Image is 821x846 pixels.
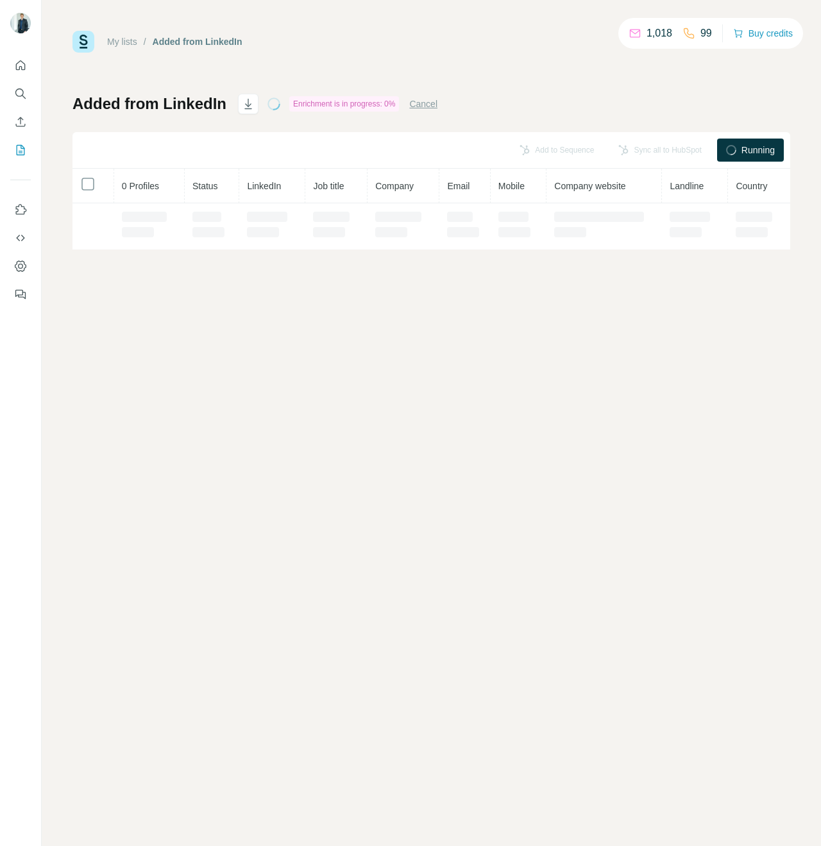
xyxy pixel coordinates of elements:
span: Company [375,181,414,191]
span: 0 Profiles [122,181,159,191]
button: Use Surfe API [10,226,31,250]
a: My lists [107,37,137,47]
button: Cancel [409,97,437,110]
span: LinkedIn [247,181,281,191]
li: / [144,35,146,48]
button: Quick start [10,54,31,77]
span: Status [192,181,218,191]
span: Country [736,181,767,191]
p: 99 [700,26,712,41]
button: My lists [10,139,31,162]
button: Use Surfe on LinkedIn [10,198,31,221]
img: Surfe Logo [72,31,94,53]
img: Avatar [10,13,31,33]
span: Email [447,181,470,191]
span: Mobile [498,181,525,191]
h1: Added from LinkedIn [72,94,226,114]
span: Company website [554,181,625,191]
button: Enrich CSV [10,110,31,133]
button: Buy credits [733,24,793,42]
div: Enrichment is in progress: 0% [289,96,399,112]
div: Added from LinkedIn [153,35,242,48]
span: Landline [670,181,704,191]
span: Job title [313,181,344,191]
span: Running [741,144,775,157]
button: Feedback [10,283,31,306]
button: Dashboard [10,255,31,278]
p: 1,018 [647,26,672,41]
button: Search [10,82,31,105]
